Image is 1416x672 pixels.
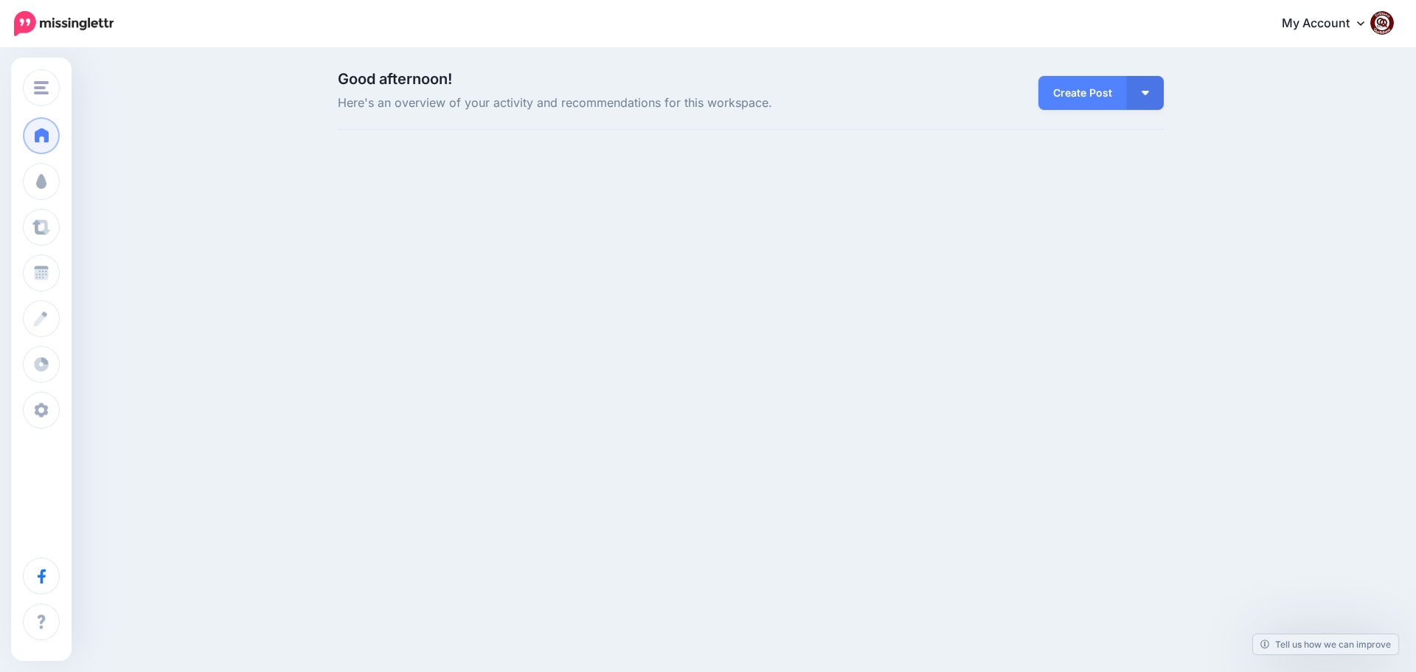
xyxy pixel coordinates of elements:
[338,94,881,113] span: Here's an overview of your activity and recommendations for this workspace.
[34,81,49,94] img: menu.png
[14,11,114,36] img: Missinglettr
[338,70,452,88] span: Good afternoon!
[1038,76,1127,110] a: Create Post
[1267,6,1394,42] a: My Account
[1253,634,1398,654] a: Tell us how we can improve
[1142,91,1149,95] img: arrow-down-white.png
